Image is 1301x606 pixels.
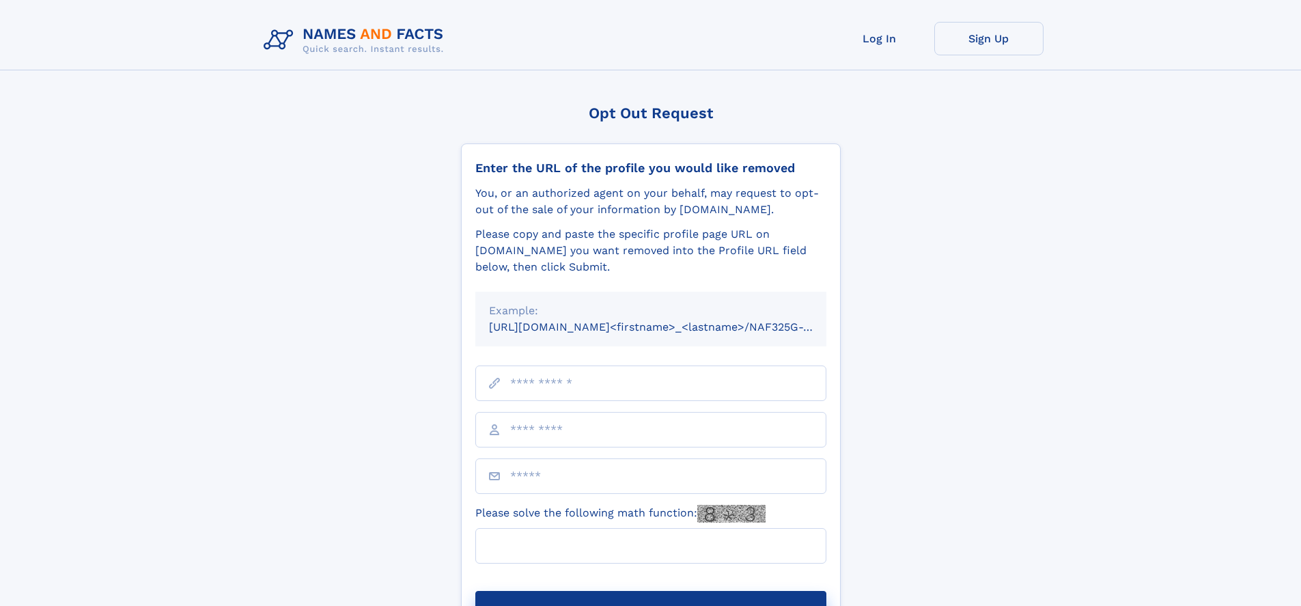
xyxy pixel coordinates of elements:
[489,320,852,333] small: [URL][DOMAIN_NAME]<firstname>_<lastname>/NAF325G-xxxxxxxx
[489,303,813,319] div: Example:
[475,226,826,275] div: Please copy and paste the specific profile page URL on [DOMAIN_NAME] you want removed into the Pr...
[934,22,1044,55] a: Sign Up
[258,22,455,59] img: Logo Names and Facts
[825,22,934,55] a: Log In
[475,505,766,523] label: Please solve the following math function:
[475,161,826,176] div: Enter the URL of the profile you would like removed
[475,185,826,218] div: You, or an authorized agent on your behalf, may request to opt-out of the sale of your informatio...
[461,105,841,122] div: Opt Out Request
